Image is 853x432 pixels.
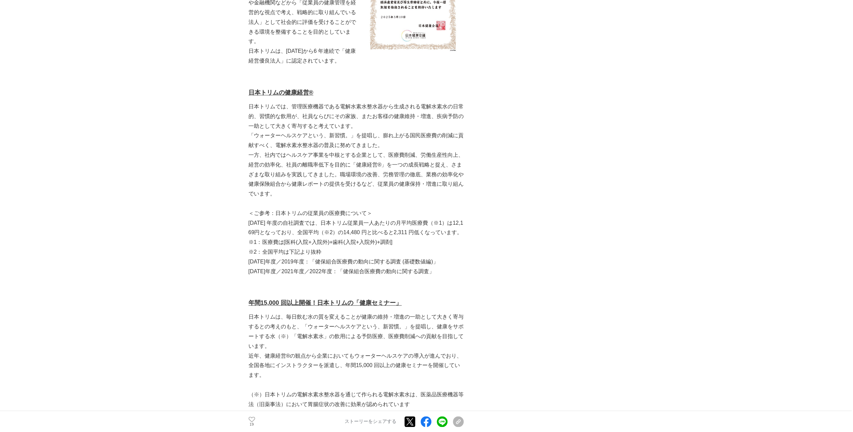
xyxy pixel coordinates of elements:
[248,131,464,150] p: 「ウォーターヘルスケアという、新習慣。」を提唱し、膨れ上がる国⺠医療費の削減に貢献すべく、電解⽔素⽔整⽔器の普及に努めてきました。
[248,267,464,277] p: [DATE]年度／2021年度／2022年度：「健保組合医療費の動向に関する調査」
[248,299,402,306] u: 年間15,000 回以上開催！⽇本トリムの「健康セミナー」
[248,257,464,267] p: [DATE]年度／2019年度：「健保組合医療費の動向に関する調査 (基礎数値編)」
[248,423,255,426] p: 19
[248,102,464,131] p: ⽇本トリムでは、管理医療機器である電解⽔素⽔整⽔器から⽣成される電解⽔素⽔の⽇常的、習慣的な飲⽤が、社員ならびにその家族、またお客様の健康維持・増進、疾病予防の⼀助として⼤きく寄与すると考えています。
[248,218,464,238] p: [DATE] 年度の⾃社調査では、⽇本トリム従業員⼀⼈あたりの⽉平均医療費（※1）は12,169円となっており、全国平均（※2）の14,480 円と⽐べると2,311 円低くなっています。
[345,419,396,425] p: ストーリーをシェアする
[248,351,464,380] p: 近年、健康経営®の観点から企業においてもウォーターヘルスケアの導⼊が進んでおり、全国各地にインストラクターを派遣し、年間15,000 回以上の健康セミナーを開催しています。
[248,390,464,409] p: （※）⽇本トリムの電解⽔素⽔整⽔器を通じて作られる電解⽔素⽔は、医薬品医療機器等法（旧薬事法）において胃腸症状の改善に効果が認められています
[248,238,464,247] p: ※1：医療費は[医科(⼊院+⼊院外)+⻭科(⼊院+⼊院外)+調剤]
[248,89,313,96] u: ⽇本トリムの健康経営®
[248,150,464,199] p: ⼀⽅、社内ではヘルスケア事業を中核とする企業として、医療費削減、労働⽣産性向上、経営の効率化、社員の離職率低下を⽬的に「健康経営®」を⼀つの成⻑戦略と捉え、さまざまな取り組みを実践してきました。...
[248,46,464,66] p: ⽇本トリムは、[DATE]から6 年連続で「健康経営優良法⼈」に認定されています。
[248,247,464,257] p: ※2：全国平均は下記より抜粋
[248,209,464,218] p: ＜ご参考：⽇本トリムの従業員の医療費について＞
[248,312,464,351] p: ⽇本トリムは、毎⽇飲む⽔の質を変えることが健康の維持・増進の⼀助として⼤きく寄与するとの考えのもと、「ウォーターヘルスケアという、新習慣。」を提唱し、健康をサポートする⽔（※）「電解⽔素⽔」の飲...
